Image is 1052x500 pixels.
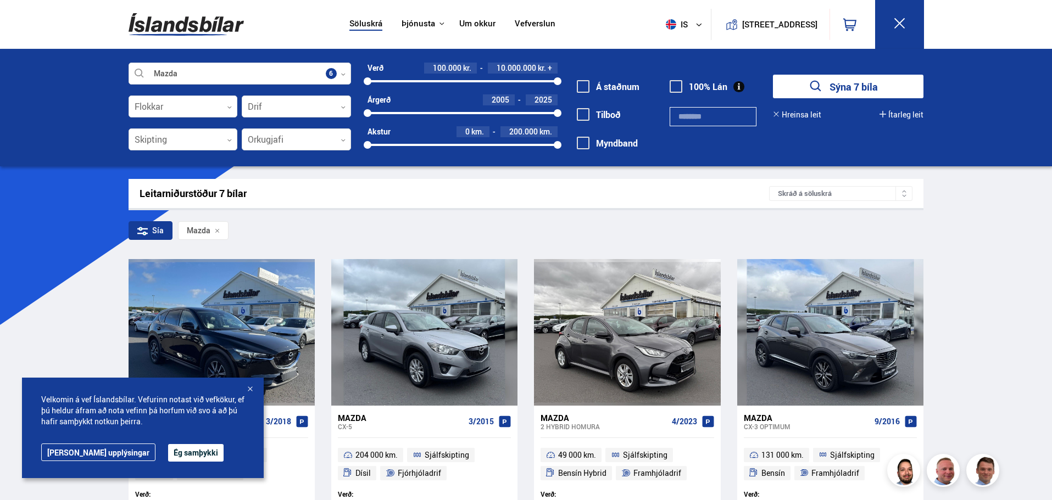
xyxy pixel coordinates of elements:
[633,467,681,480] span: Framhjóladrif
[672,417,697,426] span: 4/2023
[744,423,870,430] div: CX-3 OPTIMUM
[875,417,900,426] span: 9/2016
[670,82,727,92] label: 100% Lán
[140,188,770,199] div: Leitarniðurstöður 7 bílar
[9,4,42,37] button: Opna LiveChat spjallviðmót
[577,138,638,148] label: Myndband
[509,126,538,137] span: 200.000
[41,394,244,427] span: Velkomin á vef Íslandsbílar. Vefurinn notast við vefkökur, ef þú heldur áfram að nota vefinn þá h...
[368,127,391,136] div: Akstur
[355,467,371,480] span: Dísil
[661,19,689,30] span: is
[541,423,667,430] div: 2 Hybrid HOMURA
[135,490,222,498] div: Verð:
[661,8,711,41] button: is
[492,94,509,105] span: 2005
[465,126,470,137] span: 0
[889,456,922,488] img: nhp88E3Fdnt1Opn2.png
[541,413,667,423] div: Mazda
[968,456,1001,488] img: FbJEzSuNWCJXmdc-.webp
[769,186,912,201] div: Skráð á söluskrá
[459,19,496,30] a: Um okkur
[747,20,814,29] button: [STREET_ADDRESS]
[398,467,441,480] span: Fjórhjóladrif
[129,221,172,240] div: Sía
[717,9,823,40] a: [STREET_ADDRESS]
[744,490,831,498] div: Verð:
[402,19,435,29] button: Þjónusta
[539,127,552,136] span: km.
[471,127,484,136] span: km.
[558,448,596,462] span: 49 000 km.
[928,456,961,488] img: siFngHWaQ9KaOqBr.png
[541,490,627,498] div: Verð:
[368,64,383,72] div: Verð
[338,413,464,423] div: Mazda
[425,448,469,462] span: Sjálfskipting
[811,467,859,480] span: Framhjóladrif
[548,64,552,72] span: +
[577,82,639,92] label: Á staðnum
[761,448,804,462] span: 131 000 km.
[515,19,555,30] a: Vefverslun
[187,226,210,235] span: Mazda
[355,448,398,462] span: 204 000 km.
[463,64,471,72] span: kr.
[773,75,923,98] button: Sýna 7 bíla
[538,64,546,72] span: kr.
[761,467,785,480] span: Bensín
[666,19,676,30] img: svg+xml;base64,PHN2ZyB4bWxucz0iaHR0cDovL3d3dy53My5vcmcvMjAwMC9zdmciIHdpZHRoPSI1MTIiIGhlaWdodD0iNT...
[830,448,875,462] span: Sjálfskipting
[469,417,494,426] span: 3/2015
[349,19,382,30] a: Söluskrá
[368,95,391,104] div: Árgerð
[773,110,821,119] button: Hreinsa leit
[535,94,552,105] span: 2025
[266,417,291,426] span: 3/2018
[577,110,621,120] label: Tilboð
[338,490,425,498] div: Verð:
[338,423,464,430] div: CX-5
[558,467,606,480] span: Bensín Hybrid
[41,443,155,461] a: [PERSON_NAME] upplýsingar
[129,7,244,42] img: G0Ugv5HjCgRt.svg
[433,63,461,73] span: 100.000
[880,110,923,119] button: Ítarleg leit
[497,63,536,73] span: 10.000.000
[168,444,224,462] button: Ég samþykki
[623,448,667,462] span: Sjálfskipting
[744,413,870,423] div: Mazda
